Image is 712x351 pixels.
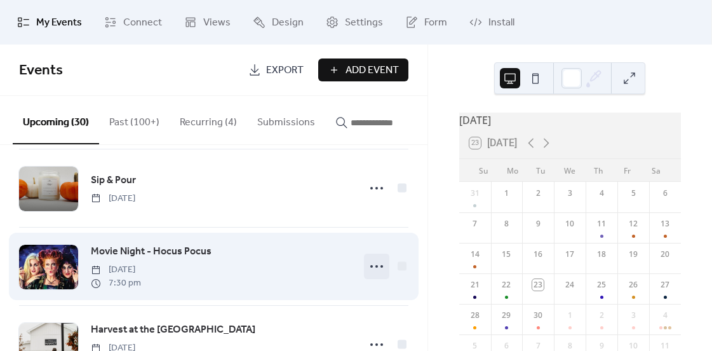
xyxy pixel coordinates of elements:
[500,188,512,199] div: 1
[628,310,639,321] div: 3
[318,59,408,81] button: Add Event
[170,96,247,143] button: Recurring (4)
[91,263,141,277] span: [DATE]
[498,159,527,182] div: Mo
[459,113,681,128] div: [DATE]
[19,57,63,85] span: Events
[266,63,304,78] span: Export
[564,249,575,260] div: 17
[628,188,639,199] div: 5
[239,59,313,81] a: Export
[469,188,481,199] div: 31
[532,249,544,260] div: 16
[564,310,575,321] div: 1
[36,15,82,31] span: My Events
[659,188,671,199] div: 6
[272,15,304,31] span: Design
[596,218,607,230] div: 11
[13,96,99,144] button: Upcoming (30)
[532,279,544,291] div: 23
[659,218,671,230] div: 13
[500,249,512,260] div: 15
[345,15,383,31] span: Settings
[91,277,141,290] span: 7:30 pm
[564,188,575,199] div: 3
[91,322,255,338] span: Harvest at the [GEOGRAPHIC_DATA]
[532,188,544,199] div: 2
[123,15,162,31] span: Connect
[460,5,524,39] a: Install
[628,249,639,260] div: 19
[469,249,481,260] div: 14
[488,15,514,31] span: Install
[596,188,607,199] div: 4
[91,192,135,205] span: [DATE]
[564,218,575,230] div: 10
[346,63,399,78] span: Add Event
[532,310,544,321] div: 30
[659,249,671,260] div: 20
[556,159,584,182] div: We
[99,96,170,143] button: Past (100+)
[469,310,481,321] div: 28
[91,173,136,188] span: Sip & Pour
[424,15,447,31] span: Form
[584,159,613,182] div: Th
[91,172,136,189] a: Sip & Pour
[316,5,393,39] a: Settings
[91,322,255,338] a: Harvest at the [GEOGRAPHIC_DATA]
[659,310,671,321] div: 4
[596,279,607,291] div: 25
[628,218,639,230] div: 12
[532,218,544,230] div: 9
[613,159,641,182] div: Fr
[91,244,212,259] span: Movie Night - Hocus Pocus
[596,310,607,321] div: 2
[527,159,555,182] div: Tu
[8,5,91,39] a: My Events
[642,159,671,182] div: Sa
[203,15,231,31] span: Views
[564,279,575,291] div: 24
[175,5,240,39] a: Views
[247,96,325,143] button: Submissions
[469,218,481,230] div: 7
[500,218,512,230] div: 8
[91,244,212,260] a: Movie Night - Hocus Pocus
[628,279,639,291] div: 26
[469,159,498,182] div: Su
[659,279,671,291] div: 27
[396,5,457,39] a: Form
[500,310,512,321] div: 29
[500,279,512,291] div: 22
[596,249,607,260] div: 18
[95,5,171,39] a: Connect
[469,279,481,291] div: 21
[243,5,313,39] a: Design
